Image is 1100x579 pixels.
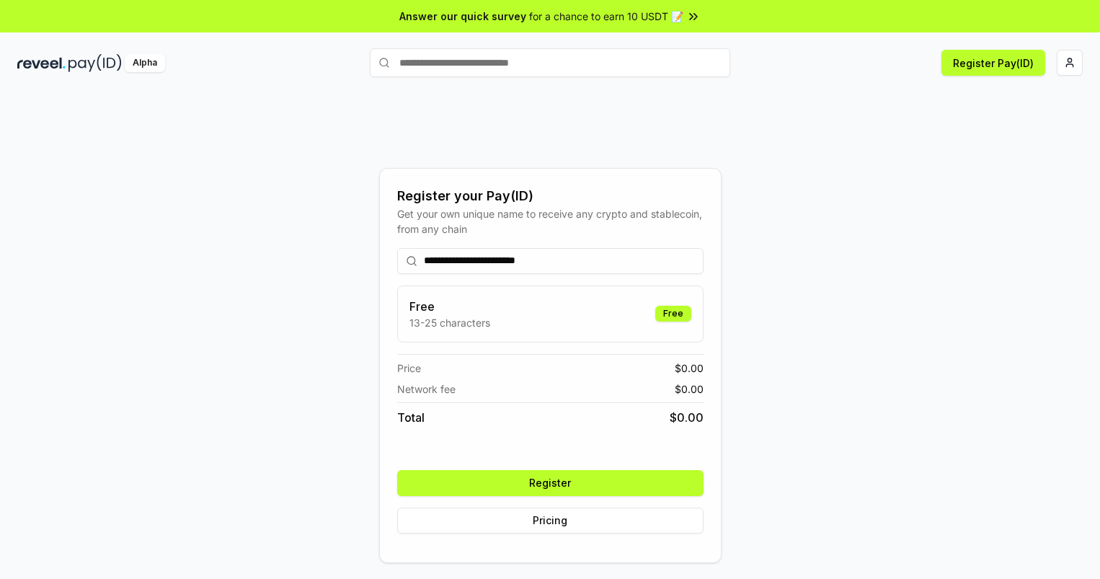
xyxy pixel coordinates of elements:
[655,306,691,322] div: Free
[397,206,704,237] div: Get your own unique name to receive any crypto and stablecoin, from any chain
[397,381,456,397] span: Network fee
[68,54,122,72] img: pay_id
[675,361,704,376] span: $ 0.00
[397,508,704,534] button: Pricing
[17,54,66,72] img: reveel_dark
[397,361,421,376] span: Price
[675,381,704,397] span: $ 0.00
[125,54,165,72] div: Alpha
[670,409,704,426] span: $ 0.00
[941,50,1045,76] button: Register Pay(ID)
[529,9,683,24] span: for a chance to earn 10 USDT 📝
[399,9,526,24] span: Answer our quick survey
[397,409,425,426] span: Total
[409,315,490,330] p: 13-25 characters
[397,186,704,206] div: Register your Pay(ID)
[397,470,704,496] button: Register
[409,298,490,315] h3: Free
